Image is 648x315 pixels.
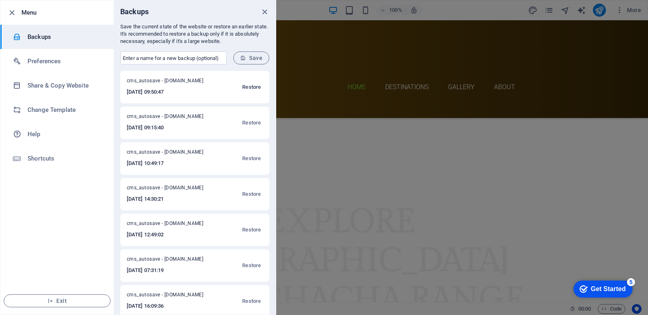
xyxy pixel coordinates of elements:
[240,184,263,204] button: Restore
[60,2,68,10] div: 5
[127,149,214,159] span: cms_autosave - [DOMAIN_NAME]
[242,118,261,128] span: Restore
[127,194,214,204] h6: [DATE] 14:30:21
[127,220,214,230] span: cms_autosave - [DOMAIN_NAME]
[127,159,214,168] h6: [DATE] 10:49:17
[11,298,104,304] span: Exit
[28,32,102,42] h6: Backups
[4,294,111,307] button: Exit
[240,55,262,61] span: Save
[127,184,214,194] span: cms_autosave - [DOMAIN_NAME]
[240,220,263,240] button: Restore
[120,51,227,64] input: Enter a name for a new backup (optional)
[233,51,269,64] button: Save
[242,261,261,270] span: Restore
[0,122,114,146] a: Help
[28,56,102,66] h6: Preferences
[120,7,149,17] h6: Backups
[240,291,263,311] button: Restore
[127,301,214,311] h6: [DATE] 16:09:36
[28,81,102,90] h6: Share & Copy Website
[21,8,107,17] h6: Menu
[242,82,261,92] span: Restore
[240,77,263,97] button: Restore
[28,154,102,163] h6: Shortcuts
[120,23,269,45] p: Save the current state of the website or restore an earlier state. It's recommended to restore a ...
[127,266,214,275] h6: [DATE] 07:31:19
[28,129,102,139] h6: Help
[242,296,261,306] span: Restore
[24,9,59,16] div: Get Started
[127,77,214,87] span: cms_autosave - [DOMAIN_NAME]
[127,123,214,133] h6: [DATE] 09:15:40
[28,105,102,115] h6: Change Template
[260,7,269,17] button: close
[242,154,261,163] span: Restore
[127,291,214,301] span: cms_autosave - [DOMAIN_NAME]
[127,256,214,266] span: cms_autosave - [DOMAIN_NAME]
[127,113,214,123] span: cms_autosave - [DOMAIN_NAME]
[240,149,263,168] button: Restore
[240,256,263,275] button: Restore
[127,230,214,240] h6: [DATE] 12:49:02
[127,87,214,97] h6: [DATE] 09:50:47
[242,189,261,199] span: Restore
[242,225,261,235] span: Restore
[6,4,66,21] div: Get Started 5 items remaining, 0% complete
[240,113,263,133] button: Restore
